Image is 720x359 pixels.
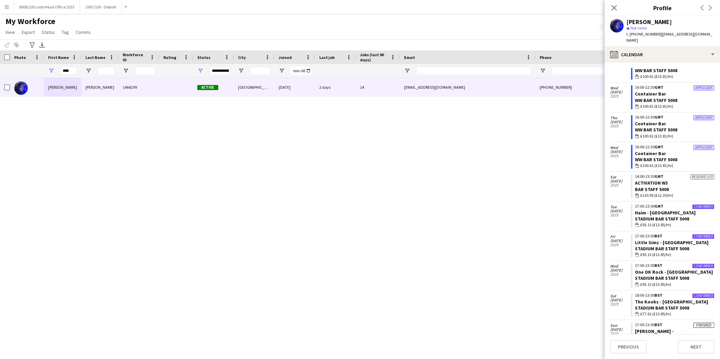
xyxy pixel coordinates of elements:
a: View [3,28,18,37]
button: Open Filter Menu [279,68,285,74]
div: 16:00-22:30 [635,145,715,149]
span: Wed [610,146,631,150]
span: Status [197,55,211,60]
div: Confirmed [692,263,715,269]
div: Applicant [694,145,715,150]
span: BST [655,263,663,268]
span: GMT [655,204,664,209]
span: 2025 [610,183,631,187]
span: [DATE] [610,90,631,94]
div: 17:00-23:00 [635,323,715,327]
input: Phone Filter Input [552,67,618,75]
span: First Name [48,55,69,60]
div: WW Bar Staff 5008 [635,127,715,133]
span: [DATE] [610,150,631,154]
div: Confirmed [692,293,715,298]
h3: Profile [605,3,720,12]
span: Jobs (last 90 days) [360,52,388,62]
span: Email [404,55,415,60]
div: WW Bar Staff 5008 [635,67,715,73]
span: View [5,29,15,35]
button: Open Filter Menu [238,68,244,74]
div: [DATE] [275,78,315,97]
div: WW Bar Staff 5008 [635,97,715,103]
img: Rita Kamara [14,81,28,95]
app-action-btn: Export XLSX [38,41,46,49]
span: £93.13 (£13.85/hr) [641,222,672,228]
button: Next [678,340,715,354]
span: Not rated [631,25,647,30]
a: Container Bar [635,150,666,156]
button: Previous [610,340,647,354]
button: 2007/100 - Debrief [80,0,122,14]
a: Little Simz - [GEOGRAPHIC_DATA] [635,239,709,246]
div: Applicant [694,115,715,120]
app-action-btn: Advanced filters [28,41,36,49]
input: Email Filter Input [416,67,532,75]
a: Status [39,28,58,37]
div: 17:00-23:00 [635,263,715,268]
span: Phone [540,55,552,60]
span: Workforce ID [123,52,147,62]
div: Applicant [694,85,715,90]
span: GMT [655,85,664,90]
div: [PERSON_NAME] [81,78,119,97]
a: Tag [59,28,72,37]
div: 18:00-23:00 [635,293,715,297]
span: t. [PHONE_NUMBER] [626,31,662,37]
div: Stadium Bar Staff 5008 [635,305,715,311]
span: My Workforce [5,16,55,26]
div: Calendar [605,46,720,63]
a: Export [19,28,38,37]
a: Container Bar [635,121,666,127]
span: Sat [610,294,631,298]
div: Stadium Bar Staff 5008 [635,246,715,252]
button: 8008/100 code Head Office 2025 [14,0,80,14]
button: Open Filter Menu [404,68,410,74]
div: 16:00-22:30 [635,115,715,119]
span: Joined [279,55,292,60]
span: £100.61 (£13.81/hr) [641,163,674,169]
span: [DATE] [610,298,631,302]
div: WW Bar Staff 5008 [635,156,715,163]
span: 2025 [610,65,631,69]
a: One OK Rock - [GEOGRAPHIC_DATA] [635,269,713,275]
span: Fri [610,235,631,239]
span: City [238,55,246,60]
span: [DATE] [610,209,631,213]
span: GMT [655,114,664,120]
button: Open Filter Menu [85,68,92,74]
span: Tue [610,205,631,209]
a: [PERSON_NAME] - [GEOGRAPHIC_DATA] [635,328,681,340]
a: ACTIVATION W3 [635,180,668,186]
span: BST [655,322,663,327]
div: [PERSON_NAME] [44,78,81,97]
div: Reserve list [691,174,715,179]
span: Photo [14,55,26,60]
a: Container Bar [635,91,666,97]
input: City Filter Input [250,67,271,75]
span: Wed [610,86,631,90]
span: £130.95 (£12.30/hr) [641,192,674,198]
span: Last job [319,55,335,60]
span: [DATE] [610,268,631,272]
div: [PHONE_NUMBER] [536,78,622,97]
span: Status [42,29,55,35]
button: Open Filter Menu [197,68,203,74]
span: Sat [610,175,631,179]
a: The Kooks - [GEOGRAPHIC_DATA] [635,299,708,305]
span: 2025 [610,154,631,158]
span: Thu [610,116,631,120]
span: Comms [76,29,91,35]
input: First Name Filter Input [60,67,77,75]
div: [EMAIL_ADDRESS][DOMAIN_NAME] [400,78,536,97]
div: 14 [356,78,400,97]
button: Open Filter Menu [123,68,129,74]
div: 2 days [315,78,356,97]
div: [GEOGRAPHIC_DATA] [234,78,275,97]
span: GMT [655,174,664,179]
span: BST [655,293,663,298]
span: £77.61 (£13.85/hr) [641,311,672,317]
div: 17:00-23:00 [635,204,715,208]
div: [PERSON_NAME] [626,19,672,25]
